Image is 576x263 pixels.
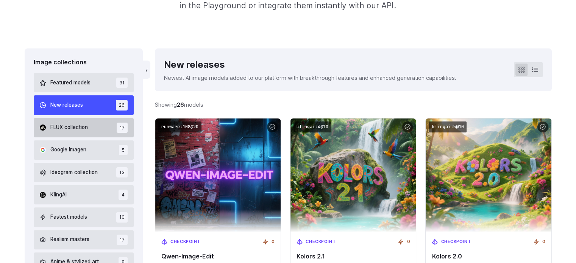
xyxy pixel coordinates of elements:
button: Google Imagen 5 [34,140,134,160]
strong: 26 [177,101,184,108]
code: runware:108@20 [158,121,201,132]
span: Featured models [50,79,91,87]
img: Kolors 2.1 [290,118,416,232]
button: Realism masters 17 [34,230,134,249]
span: KlingAI [50,191,67,199]
span: Ideogram collection [50,168,98,177]
span: 0 [542,238,545,245]
button: Ideogram collection 13 [34,163,134,182]
span: 5 [119,145,128,155]
span: 4 [119,190,128,200]
code: klingai:5@10 [429,121,467,132]
button: KlingAI 4 [34,185,134,204]
span: Checkpoint [306,238,336,245]
span: 0 [272,238,275,245]
span: Qwen‑Image‑Edit [161,253,275,260]
img: Kolors 2.0 [426,118,551,232]
span: 17 [117,123,128,133]
div: Image collections [34,58,134,67]
span: 0 [407,238,410,245]
img: Qwen‑Image‑Edit [155,118,281,232]
span: 13 [116,167,128,177]
span: Realism masters [50,235,89,244]
div: New releases [164,58,456,72]
div: Showing models [155,100,203,109]
span: Kolors 2.1 [297,253,410,260]
span: 26 [116,100,128,110]
button: Featured models 31 [34,73,134,92]
p: Newest AI image models added to our platform with breakthrough features and enhanced generation c... [164,73,456,82]
span: Google Imagen [50,146,86,154]
span: FLUX collection [50,123,88,132]
span: Fastest models [50,213,87,221]
span: New releases [50,101,83,109]
span: Checkpoint [170,238,201,245]
span: 17 [117,235,128,245]
span: Kolors 2.0 [432,253,545,260]
button: FLUX collection 17 [34,118,134,137]
span: Checkpoint [441,238,471,245]
button: ‹ [143,61,150,79]
code: klingai:4@10 [293,121,331,132]
button: New releases 26 [34,95,134,115]
span: 10 [116,212,128,222]
button: Fastest models 10 [34,207,134,227]
span: 31 [116,78,128,88]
